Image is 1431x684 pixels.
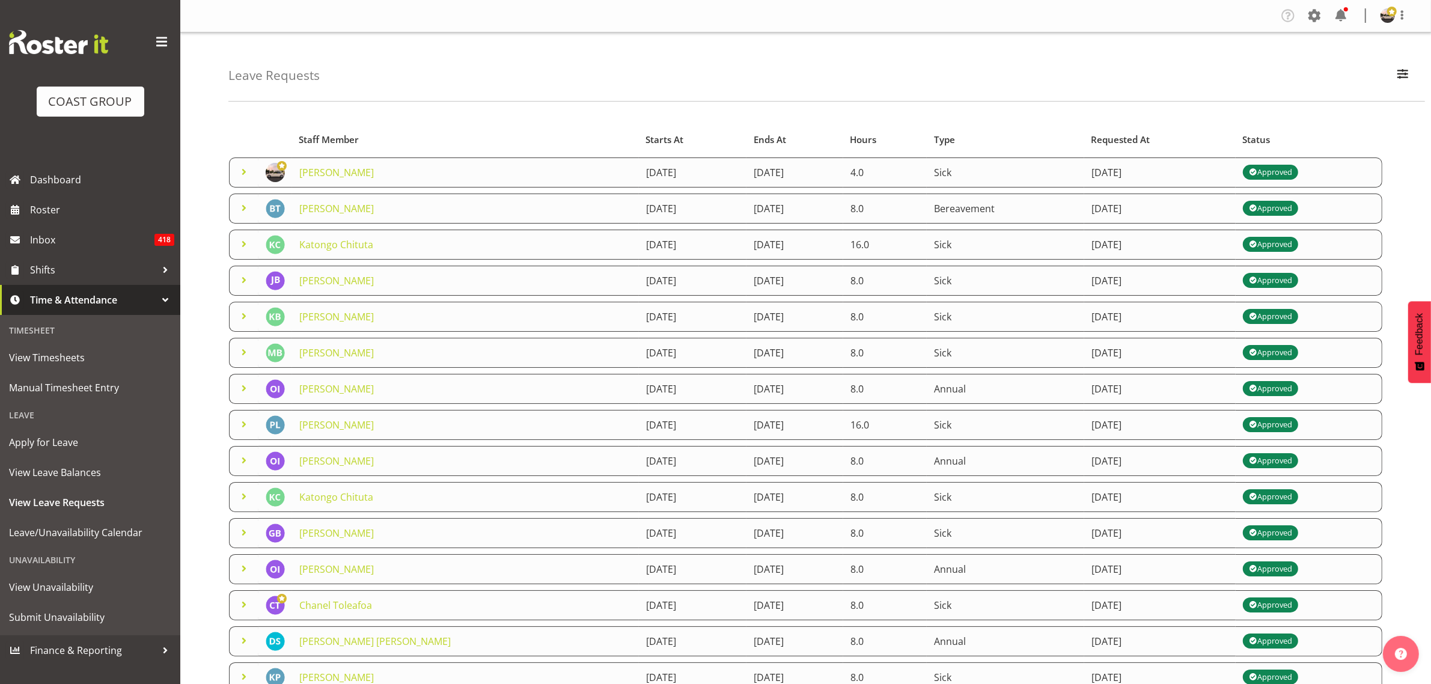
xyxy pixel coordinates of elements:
div: Approved [1249,562,1292,576]
td: [DATE] [746,374,843,404]
a: Apply for Leave [3,427,177,457]
a: [PERSON_NAME] [PERSON_NAME] [299,635,451,648]
span: View Unavailability [9,578,171,596]
td: Annual [927,626,1084,656]
span: Manual Timesheet Entry [9,379,171,397]
td: 8.0 [843,554,927,584]
td: [DATE] [639,590,746,620]
img: chanel-toleafoa1187.jpg [266,596,285,615]
span: Submit Unavailability [9,608,171,626]
td: [DATE] [1084,446,1236,476]
h4: Leave Requests [228,69,320,82]
td: [DATE] [639,266,746,296]
td: 8.0 [843,374,927,404]
td: [DATE] [1084,626,1236,656]
td: Sick [927,230,1084,260]
td: [DATE] [1084,374,1236,404]
div: Approved [1249,310,1292,324]
td: 8.0 [843,338,927,368]
td: [DATE] [639,446,746,476]
a: View Leave Balances [3,457,177,487]
td: [DATE] [1084,410,1236,440]
img: darren-shiu-lun-lau9901.jpg [266,632,285,651]
span: Time & Attendance [30,291,156,309]
td: [DATE] [746,518,843,548]
img: mike-bullock1158.jpg [266,343,285,362]
td: [DATE] [746,410,843,440]
a: View Unavailability [3,572,177,602]
td: [DATE] [746,302,843,332]
td: [DATE] [639,626,746,656]
img: peter-lee1171.jpg [266,415,285,435]
span: Leave/Unavailability Calendar [9,524,171,542]
a: Katongo Chituta [299,490,373,504]
span: 418 [154,234,174,246]
td: [DATE] [1084,302,1236,332]
td: Sick [927,410,1084,440]
a: Manual Timesheet Entry [3,373,177,403]
td: Bereavement [927,194,1084,224]
span: View Leave Requests [9,493,171,511]
span: Type [934,133,955,147]
span: Inbox [30,231,154,249]
td: [DATE] [639,518,746,548]
div: Approved [1249,454,1292,468]
a: View Leave Requests [3,487,177,518]
img: katongo-chituta1136.jpg [266,235,285,254]
a: [PERSON_NAME] [299,310,374,323]
td: [DATE] [639,230,746,260]
td: [DATE] [746,194,843,224]
td: [DATE] [1084,157,1236,188]
td: Annual [927,446,1084,476]
td: [DATE] [1084,338,1236,368]
img: benjamin-thomas-geden4470.jpg [266,199,285,218]
td: 4.0 [843,157,927,188]
td: [DATE] [746,230,843,260]
span: Feedback [1414,313,1425,355]
td: [DATE] [639,482,746,512]
img: gene-burton1159.jpg [266,524,285,543]
td: Sick [927,302,1084,332]
div: Leave [3,403,177,427]
span: Dashboard [30,171,174,189]
img: Rosterit website logo [9,30,108,54]
td: 8.0 [843,626,927,656]
div: Approved [1249,201,1292,216]
img: oliver-ivisoni1095.jpg [266,560,285,579]
a: View Timesheets [3,343,177,373]
td: Annual [927,554,1084,584]
td: 8.0 [843,266,927,296]
td: 8.0 [843,590,927,620]
td: Sick [927,482,1084,512]
a: [PERSON_NAME] [299,274,374,287]
td: [DATE] [639,194,746,224]
div: Approved [1249,598,1292,612]
button: Filter Employees [1390,63,1415,89]
td: 8.0 [843,482,927,512]
span: Starts At [645,133,683,147]
td: [DATE] [1084,590,1236,620]
td: [DATE] [746,482,843,512]
div: Approved [1249,634,1292,649]
td: [DATE] [746,157,843,188]
td: 16.0 [843,410,927,440]
img: katongo-chituta1136.jpg [266,487,285,507]
img: kieran-bauer1154.jpg [266,307,285,326]
a: [PERSON_NAME] [299,671,374,684]
span: Hours [850,133,876,147]
span: Status [1243,133,1271,147]
a: [PERSON_NAME] [299,418,374,432]
a: [PERSON_NAME] [299,454,374,468]
a: [PERSON_NAME] [299,527,374,540]
a: Submit Unavailability [3,602,177,632]
td: [DATE] [746,554,843,584]
td: [DATE] [1084,518,1236,548]
td: [DATE] [639,554,746,584]
span: Roster [30,201,174,219]
td: [DATE] [746,266,843,296]
div: Approved [1249,237,1292,252]
span: View Timesheets [9,349,171,367]
span: Shifts [30,261,156,279]
td: [DATE] [1084,266,1236,296]
td: [DATE] [639,410,746,440]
